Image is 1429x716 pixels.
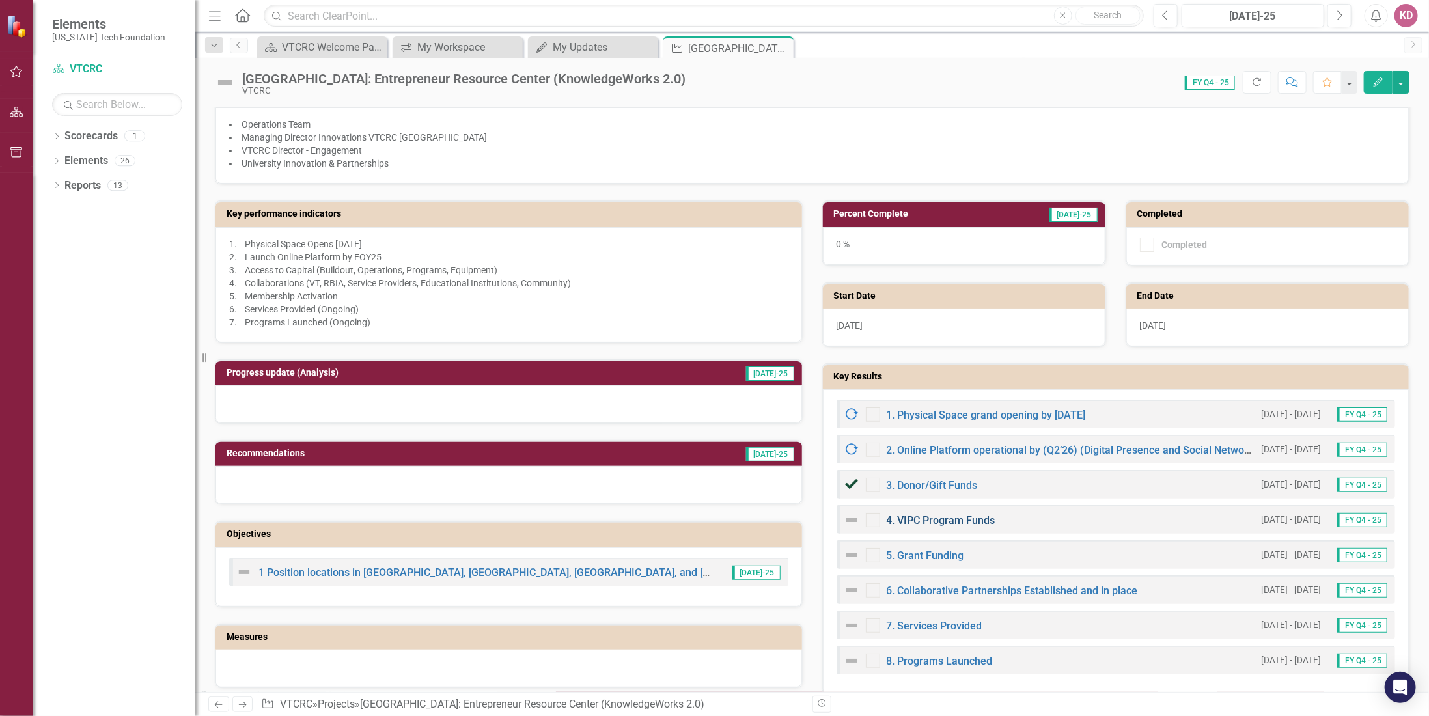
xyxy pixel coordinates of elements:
h3: Progress update (Analysis) [227,368,621,378]
button: [DATE]-25 [1182,4,1325,27]
div: [GEOGRAPHIC_DATA]: Entrepreneur Resource Center (KnowledgeWorks 2.0) [242,72,686,86]
a: 1. Physical Space grand opening by [DATE] [887,409,1086,421]
input: Search ClearPoint... [264,5,1143,27]
span: [DATE] [1140,320,1167,331]
small: [DATE] - [DATE] [1261,514,1321,526]
img: Not Defined [844,512,859,528]
a: 3. Donor/Gift Funds [887,479,978,491]
img: In Progress [844,407,859,422]
span: [DATE]-25 [1049,208,1098,222]
h3: Recommendations [227,448,575,458]
a: 8. Programs Launched [887,655,993,667]
img: Not Defined [844,618,859,633]
div: 26 [115,156,135,167]
img: Completed [844,477,859,493]
small: [DATE] - [DATE] [1261,584,1321,596]
small: [DATE] - [DATE] [1261,619,1321,631]
a: 4. VIPC Program Funds [887,514,995,527]
small: [DATE] - [DATE] [1261,408,1321,420]
span: FY Q4 - 25 [1337,443,1387,457]
div: » » [261,697,802,712]
img: Not Defined [215,72,236,93]
a: My Workspace [396,39,520,55]
div: 0 % [823,227,1105,265]
div: VTCRC [242,86,686,96]
span: [DATE]-25 [746,366,794,381]
div: My Workspace [417,39,520,55]
img: ClearPoint Strategy [7,15,29,38]
h3: Key performance indicators [227,209,796,219]
small: [US_STATE] Tech Foundation [52,32,165,42]
span: Managing Director Innovations VTCRC [GEOGRAPHIC_DATA] [242,132,487,143]
h3: Percent Complete [834,209,993,219]
span: FY Q4 - 25 [1337,407,1387,422]
h3: Measures [227,632,796,642]
span: FY Q4 - 25 [1337,583,1387,598]
input: Search Below... [52,93,182,116]
span: FY Q4 - 25 [1337,548,1387,562]
h3: Key Results [834,372,1403,381]
small: [DATE] - [DATE] [1261,654,1321,667]
div: 13 [107,180,128,191]
a: 7. Services Provided [887,620,982,632]
img: Not Defined [844,583,859,598]
h3: Completed [1137,209,1402,219]
a: Reports [64,178,101,193]
div: [GEOGRAPHIC_DATA]: Entrepreneur Resource Center (KnowledgeWorks 2.0) [360,698,704,710]
small: [DATE] - [DATE] [1261,549,1321,561]
a: 1 Position locations in [GEOGRAPHIC_DATA], [GEOGRAPHIC_DATA], [GEOGRAPHIC_DATA], and [GEOGRAPHIC_... [258,566,1144,579]
a: 6. Collaborative Partnerships Established and in place [887,585,1138,597]
a: My Updates [531,39,655,55]
img: Not Defined [844,653,859,668]
h3: Objectives [227,529,796,539]
span: VTCRC Director - Engagement [242,145,362,156]
a: 2. Online Platform operational by (Q2’26) (Digital Presence and Social Network) [887,444,1258,456]
img: In Progress [844,442,859,458]
a: Projects [318,698,355,710]
span: [DATE]-25 [732,566,781,580]
span: FY Q4 - 25 [1337,618,1387,633]
button: KD [1394,4,1418,27]
a: VTCRC [52,62,182,77]
div: VTCRC Welcome Page [282,39,384,55]
img: Not Defined [844,547,859,563]
span: Search [1094,10,1122,20]
span: [DATE] [837,320,863,331]
span: FY Q4 - 25 [1185,76,1235,90]
span: University Innovation & Partnerships [242,158,389,169]
div: [GEOGRAPHIC_DATA]: Entrepreneur Resource Center (KnowledgeWorks 2.0) [688,40,790,57]
h3: Start Date [834,291,1099,301]
a: VTCRC [280,698,312,710]
h3: End Date [1137,291,1402,301]
a: Scorecards [64,129,118,144]
small: [DATE] - [DATE] [1261,478,1321,491]
span: [DATE]-25 [746,447,794,461]
a: 5. Grant Funding [887,549,964,562]
p: 1. Physical Space Opens [DATE] 2. Launch Online Platform by EOY25 3. Access to Capital (Buildout,... [229,238,788,329]
a: Elements [64,154,108,169]
div: My Updates [553,39,655,55]
div: [DATE]-25 [1186,8,1320,24]
button: Search [1075,7,1141,25]
small: [DATE] - [DATE] [1261,443,1321,456]
span: Operations Team [242,119,311,130]
span: FY Q4 - 25 [1337,513,1387,527]
a: VTCRC Welcome Page [260,39,384,55]
img: Not Defined [236,564,252,580]
div: 1 [124,131,145,142]
span: FY Q4 - 25 [1337,654,1387,668]
span: FY Q4 - 25 [1337,478,1387,492]
div: Open Intercom Messenger [1385,672,1416,703]
span: Elements [52,16,165,32]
